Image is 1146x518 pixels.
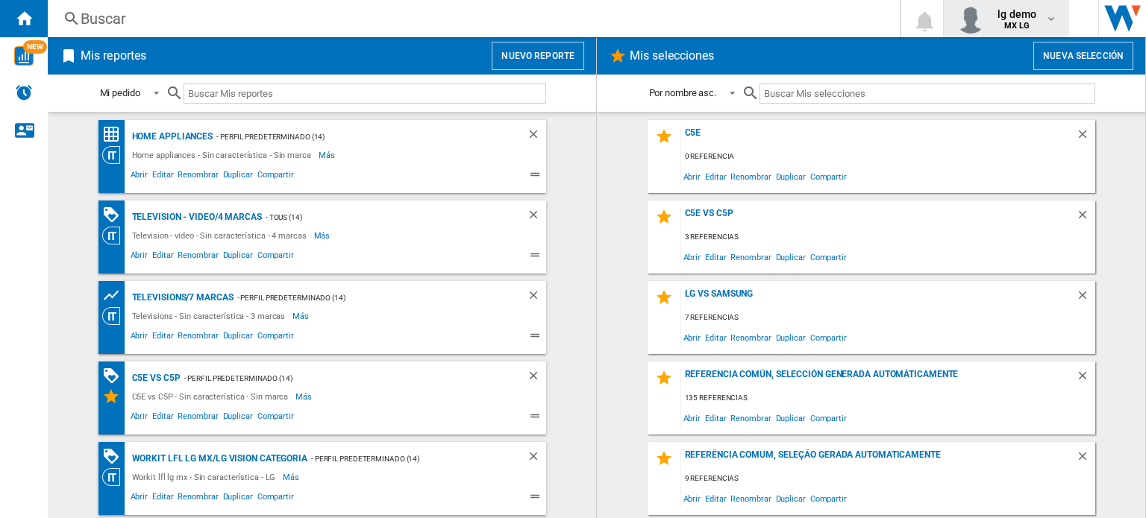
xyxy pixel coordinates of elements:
div: 0 referencia [681,148,1095,166]
div: Borrar [527,208,546,227]
span: Duplicar [221,168,255,186]
span: Duplicar [774,247,808,267]
div: Borrar [1076,369,1095,389]
span: Renombrar [175,168,220,186]
button: Nuevo reporte [492,42,584,70]
div: Mi pedido [100,87,140,98]
img: alerts-logo.svg [15,83,33,101]
span: Abrir [681,166,704,186]
span: Más [292,307,311,325]
div: Borrar [1076,288,1095,309]
span: Compartir [255,409,296,427]
div: Borrar [1076,208,1095,228]
span: Más [283,468,301,486]
div: C5E vs C5P - Sin característica - Sin marca [128,388,296,405]
div: Borrar [527,288,546,307]
div: Visión Categoría [102,307,128,325]
span: Abrir [681,327,704,347]
div: Por nombre asc. [649,87,717,98]
div: Workit lfl lg mx - Sin característica - LG [128,468,284,486]
h2: Mis selecciones [627,42,718,70]
div: C5E [681,127,1076,148]
img: wise-card.svg [14,46,34,66]
span: Abrir [128,409,151,427]
span: Compartir [255,490,296,508]
span: Duplicar [221,329,255,347]
div: Visión Categoría [102,227,128,244]
span: Renombrar [728,247,773,267]
span: Abrir [128,168,151,186]
span: lg demo [998,7,1036,22]
span: Abrir [681,247,704,267]
span: Renombrar [175,248,220,266]
span: Compartir [808,166,849,186]
div: 7 referencias [681,309,1095,327]
div: Referencia común, selección generada automáticamente [681,369,1076,389]
div: Television - video/4 marcas [128,208,262,227]
span: Compartir [255,329,296,347]
div: C5E vs C5P [128,369,181,388]
div: Gráfico de precios y número de ofertas por retailer [102,286,128,305]
span: Renombrar [728,327,773,347]
div: - Perfil predeterminado (14) [307,449,497,468]
span: Más [314,227,333,244]
span: Compartir [808,247,849,267]
div: Matriz de PROMOCIONES [102,367,128,385]
span: Duplicar [774,488,808,508]
span: Duplicar [774,166,808,186]
span: Duplicar [221,490,255,508]
span: Duplicar [221,409,255,427]
span: Renombrar [728,408,773,428]
span: Renombrar [175,329,220,347]
span: Renombrar [728,488,773,508]
span: Editar [150,329,175,347]
div: - Perfil predeterminado (14) [181,369,497,388]
span: Compartir [808,488,849,508]
span: NEW [23,40,47,54]
span: Editar [703,166,728,186]
div: Borrar [1076,127,1095,148]
button: Nueva selección [1033,42,1133,70]
div: 9 referencias [681,470,1095,488]
span: Compartir [808,327,849,347]
div: Buscar [81,8,861,29]
span: Compartir [808,408,849,428]
div: Televisions/7 marcas [128,288,234,307]
span: Abrir [128,329,151,347]
input: Buscar Mis reportes [184,83,546,104]
div: Visión Categoría [102,146,128,164]
span: Editar [703,247,728,267]
div: LG vs Samsung [681,288,1076,309]
div: Home appliances [128,127,213,146]
span: Renombrar [175,409,220,427]
span: Más [319,146,337,164]
div: Television - video - Sin característica - 4 marcas [128,227,314,244]
div: Referência comum, seleção gerada automaticamente [681,449,1076,470]
span: Editar [703,327,728,347]
span: Editar [150,248,175,266]
span: Editar [150,490,175,508]
span: Renombrar [175,490,220,508]
div: Visión Categoría [102,468,128,486]
span: Duplicar [774,408,808,428]
span: Abrir [681,408,704,428]
b: MX LG [1004,21,1030,31]
span: Abrir [681,488,704,508]
span: Abrir [128,490,151,508]
img: profile.jpg [956,4,986,34]
span: Abrir [128,248,151,266]
div: Workit lfl lg mx/LG vision categoria [128,449,307,468]
div: - TOUS (14) [262,208,497,227]
div: Matriz de PROMOCIONES [102,447,128,466]
span: Más [295,388,314,405]
span: Duplicar [221,248,255,266]
div: - Perfil predeterminado (14) [213,127,496,146]
div: Home appliances - Sin característica - Sin marca [128,146,319,164]
h2: Mis reportes [78,42,149,70]
input: Buscar Mis selecciones [760,83,1095,104]
span: Duplicar [774,327,808,347]
div: Matriz de PROMOCIONES [102,206,128,224]
div: Borrar [527,449,546,468]
span: Editar [703,488,728,508]
div: Televisions - Sin característica - 3 marcas [128,307,293,325]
